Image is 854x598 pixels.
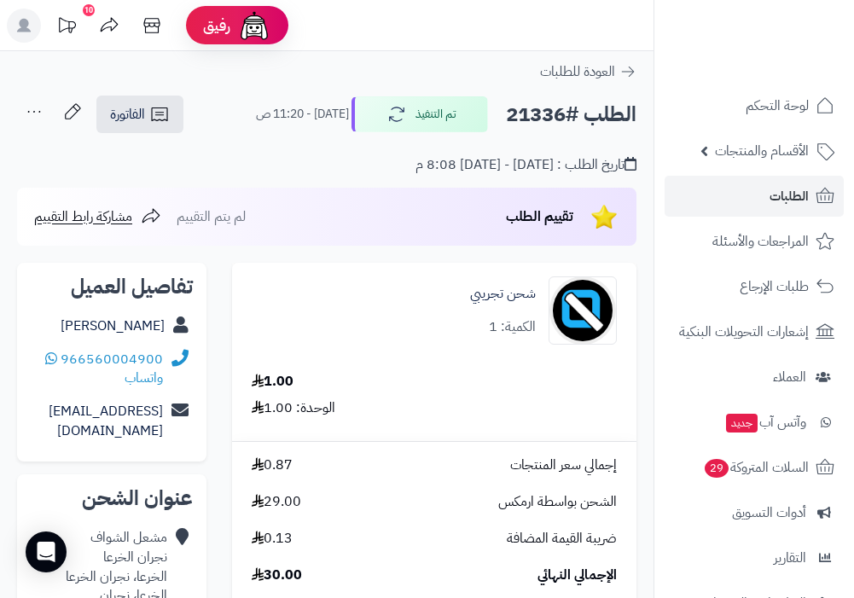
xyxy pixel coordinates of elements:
small: [DATE] - 11:20 ص [256,106,349,123]
a: [PERSON_NAME] [61,316,165,336]
a: الفاتورة [96,96,183,133]
span: طلبات الإرجاع [740,275,809,299]
img: no_image-90x90.png [549,276,616,345]
span: المراجعات والأسئلة [712,229,809,253]
a: مشاركة رابط التقييم [34,206,161,227]
div: الوحدة: 1.00 [252,398,335,418]
a: لوحة التحكم [665,85,844,126]
div: الكمية: 1 [489,317,536,337]
span: الشحن بواسطة ارمكس [498,492,617,512]
a: إشعارات التحويلات البنكية [665,311,844,352]
a: الطلبات [665,176,844,217]
a: طلبات الإرجاع [665,266,844,307]
span: تقييم الطلب [506,206,573,227]
span: الطلبات [770,184,809,208]
h2: عنوان الشحن [31,488,193,508]
span: مشاركة رابط التقييم [34,206,132,227]
span: التقارير [774,546,806,570]
span: جديد [726,414,758,433]
a: السلات المتروكة29 [665,447,844,488]
img: logo-2.png [738,13,838,49]
a: واتساب [45,349,163,389]
div: 1.00 [252,372,293,392]
span: ضريبة القيمة المضافة [507,529,617,549]
span: 0.87 [252,456,293,475]
a: شحن تجريبي [470,284,536,304]
div: تاريخ الطلب : [DATE] - [DATE] 8:08 م [415,155,636,175]
span: 0.13 [252,529,293,549]
span: رفيق [203,15,230,36]
div: 10 [83,4,95,16]
span: وآتس آب [724,410,806,434]
span: 29.00 [252,492,301,512]
h2: الطلب #21336 [506,97,636,132]
span: 30.00 [252,566,302,585]
div: Open Intercom Messenger [26,531,67,572]
img: ai-face.png [237,9,271,43]
span: الفاتورة [110,104,145,125]
a: أدوات التسويق [665,492,844,533]
a: 966560004900 [61,349,163,369]
span: 29 [705,459,729,478]
span: الأقسام والمنتجات [715,139,809,163]
span: لم يتم التقييم [177,206,246,227]
span: لوحة التحكم [746,94,809,118]
a: العملاء [665,357,844,398]
a: العودة للطلبات [540,61,636,82]
a: [EMAIL_ADDRESS][DOMAIN_NAME] [49,401,163,441]
span: إشعارات التحويلات البنكية [679,320,809,344]
span: إجمالي سعر المنتجات [510,456,617,475]
a: المراجعات والأسئلة [665,221,844,262]
span: السلات المتروكة [703,456,809,479]
span: العودة للطلبات [540,61,615,82]
span: الإجمالي النهائي [537,566,617,585]
span: أدوات التسويق [732,501,806,525]
h2: تفاصيل العميل [31,276,193,297]
a: وآتس آبجديد [665,402,844,443]
button: تم التنفيذ [351,96,488,132]
span: العملاء [773,365,806,389]
a: تحديثات المنصة [45,9,88,47]
a: التقارير [665,537,844,578]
